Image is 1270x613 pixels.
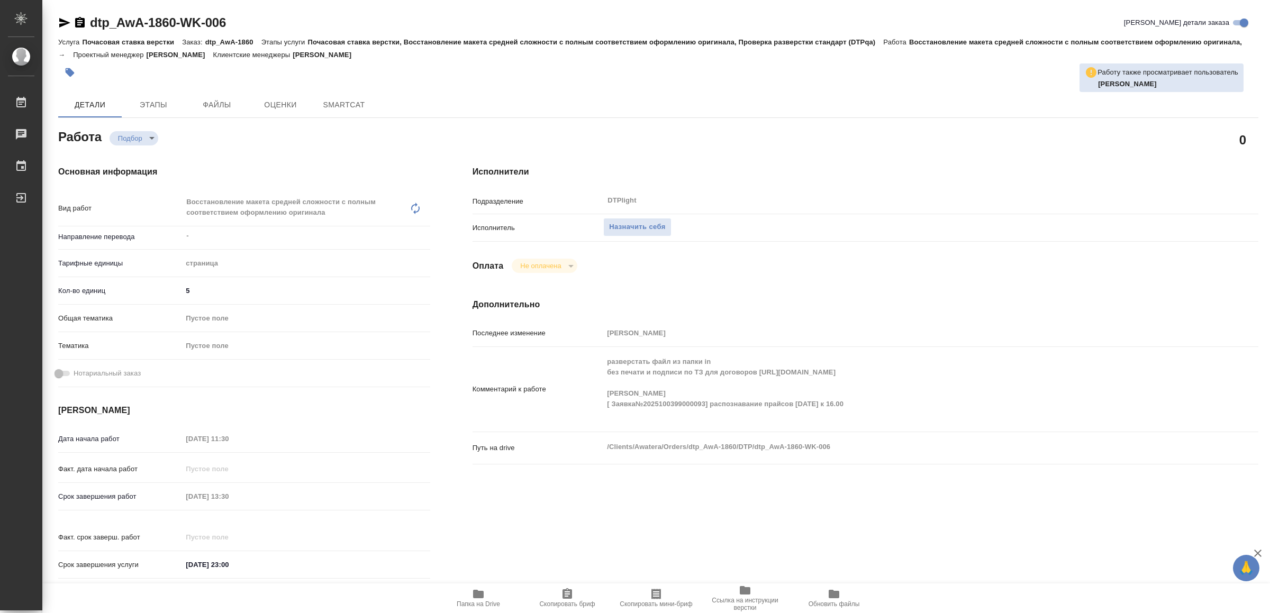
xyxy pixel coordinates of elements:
[58,16,71,29] button: Скопировать ссылку для ЯМессенджера
[58,491,182,502] p: Срок завершения работ
[58,258,182,269] p: Тарифные единицы
[473,166,1258,178] h4: Исполнители
[182,557,275,572] input: ✎ Введи что-нибудь
[65,98,115,112] span: Детали
[115,134,146,143] button: Подбор
[473,298,1258,311] h4: Дополнительно
[58,532,182,543] p: Факт. срок заверш. работ
[182,254,430,272] div: страница
[182,337,430,355] div: Пустое поле
[182,431,275,446] input: Пустое поле
[58,166,430,178] h4: Основная информация
[603,325,1193,341] input: Пустое поле
[603,438,1193,456] textarea: /Clients/Awatera/Orders/dtp_AwA-1860/DTP/dtp_AwA-1860-WK-006
[701,583,790,613] button: Ссылка на инструкции верстки
[603,353,1193,424] textarea: разверстать файл из папки in без печати и подписи по ТЗ для договоров [URL][DOMAIN_NAME] [PERSON_...
[58,232,182,242] p: Направление перевода
[1124,17,1229,28] span: [PERSON_NAME] детали заказа
[255,98,306,112] span: Оценки
[82,38,182,46] p: Почасовая ставка верстки
[58,404,430,417] h4: [PERSON_NAME]
[809,600,860,608] span: Обновить файлы
[473,260,504,272] h4: Оплата
[512,259,577,273] div: Подбор
[182,38,205,46] p: Заказ:
[473,443,604,453] p: Путь на drive
[186,313,417,324] div: Пустое поле
[1097,67,1238,78] p: Работу также просматривает пользователь
[58,38,82,46] p: Услуга
[473,223,604,233] p: Исполнитель
[261,38,308,46] p: Этапы услуги
[790,583,878,613] button: Обновить файлы
[90,15,226,30] a: dtp_AwA-1860-WK-006
[58,61,81,84] button: Добавить тэг
[192,98,242,112] span: Файлы
[434,583,523,613] button: Папка на Drive
[1098,80,1157,88] b: [PERSON_NAME]
[473,328,604,338] p: Последнее изменение
[473,384,604,395] p: Комментарий к работе
[110,131,158,145] div: Подбор
[58,313,182,324] p: Общая тематика
[603,218,671,236] button: Назначить себя
[147,51,213,59] p: [PERSON_NAME]
[58,434,182,444] p: Дата начала работ
[58,464,182,474] p: Факт. дата начала работ
[182,489,275,504] input: Пустое поле
[1233,555,1259,581] button: 🙏
[74,16,86,29] button: Скопировать ссылку
[620,600,692,608] span: Скопировать мини-бриф
[182,309,430,327] div: Пустое поле
[609,221,665,233] span: Назначить себя
[128,98,179,112] span: Этапы
[539,600,595,608] span: Скопировать бриф
[58,341,182,351] p: Тематика
[58,560,182,570] p: Срок завершения услуги
[523,583,612,613] button: Скопировать бриф
[293,51,359,59] p: [PERSON_NAME]
[58,203,182,214] p: Вид работ
[307,38,883,46] p: Почасовая ставка верстки, Восстановление макета средней сложности с полным соответствием оформлен...
[517,261,564,270] button: Не оплачена
[612,583,701,613] button: Скопировать мини-бриф
[213,51,293,59] p: Клиентские менеджеры
[1237,557,1255,579] span: 🙏
[186,341,417,351] div: Пустое поле
[58,286,182,296] p: Кол-во единиц
[1098,79,1238,89] p: Петрова Валерия
[73,51,146,59] p: Проектный менеджер
[473,196,604,207] p: Подразделение
[182,283,430,298] input: ✎ Введи что-нибудь
[1239,131,1246,149] h2: 0
[319,98,369,112] span: SmartCat
[74,368,141,379] span: Нотариальный заказ
[457,600,500,608] span: Папка на Drive
[182,461,275,477] input: Пустое поле
[58,126,102,145] h2: Работа
[883,38,909,46] p: Работа
[205,38,261,46] p: dtp_AwA-1860
[707,597,783,611] span: Ссылка на инструкции верстки
[182,529,275,545] input: Пустое поле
